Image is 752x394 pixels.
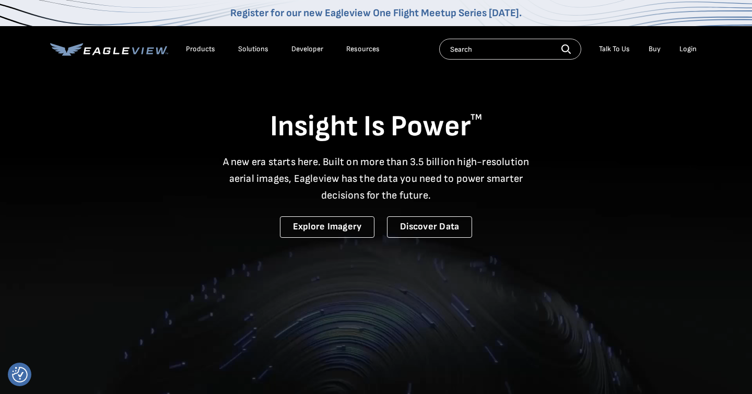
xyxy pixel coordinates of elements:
a: Register for our new Eagleview One Flight Meetup Series [DATE]. [230,7,522,19]
div: Login [679,44,697,54]
input: Search [439,39,581,60]
p: A new era starts here. Built on more than 3.5 billion high-resolution aerial images, Eagleview ha... [216,154,536,204]
div: Products [186,44,215,54]
h1: Insight Is Power [50,109,702,145]
div: Solutions [238,44,268,54]
div: Talk To Us [599,44,630,54]
a: Buy [649,44,661,54]
div: Resources [346,44,380,54]
a: Discover Data [387,216,472,238]
sup: TM [471,112,482,122]
img: Revisit consent button [12,367,28,383]
a: Explore Imagery [280,216,375,238]
a: Developer [291,44,323,54]
button: Consent Preferences [12,367,28,383]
